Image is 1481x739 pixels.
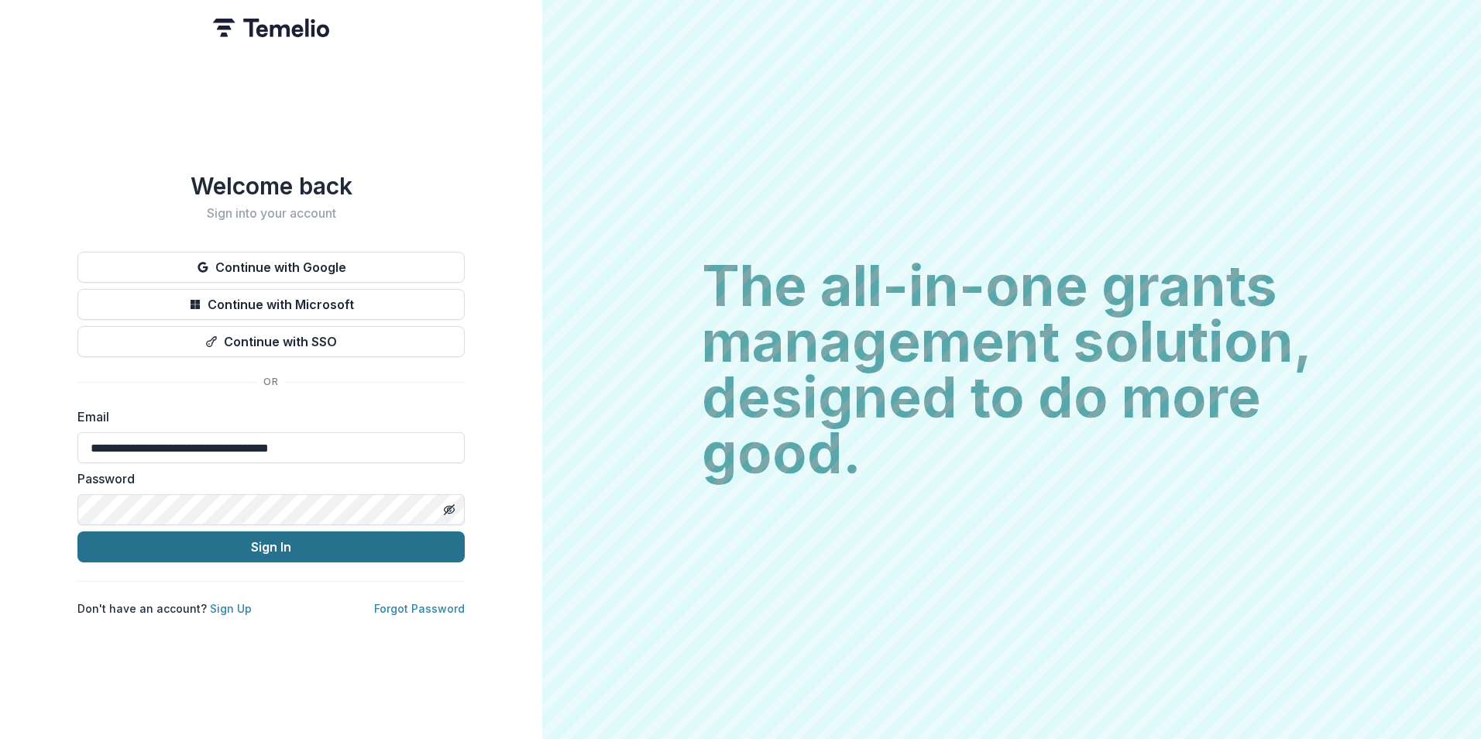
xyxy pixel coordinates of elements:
button: Continue with Microsoft [77,289,465,320]
a: Forgot Password [374,602,465,615]
label: Password [77,469,455,488]
button: Sign In [77,531,465,562]
h1: Welcome back [77,172,465,200]
p: Don't have an account? [77,600,252,617]
img: Temelio [213,19,329,37]
button: Continue with Google [77,252,465,283]
label: Email [77,407,455,426]
button: Toggle password visibility [437,497,462,522]
a: Sign Up [210,602,252,615]
button: Continue with SSO [77,326,465,357]
h2: Sign into your account [77,206,465,221]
